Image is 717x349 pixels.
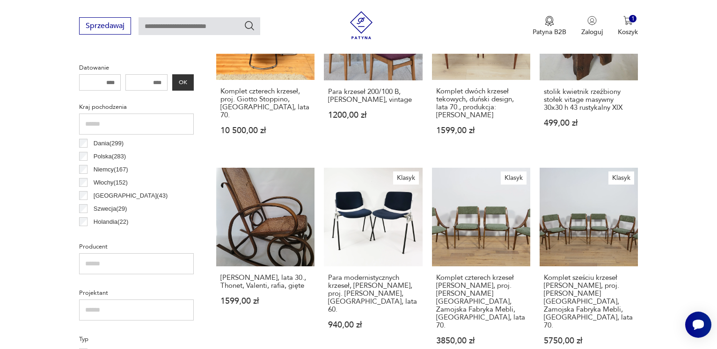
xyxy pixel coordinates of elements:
button: Patyna B2B [533,16,566,36]
img: Ikonka użytkownika [587,16,597,25]
p: Holandia ( 22 ) [94,217,128,227]
p: Datowanie [79,63,194,73]
button: OK [172,74,194,91]
button: Szukaj [244,20,255,31]
p: 3850,00 zł [436,337,526,345]
h3: Para modernistycznych krzeseł, [PERSON_NAME], proj. [PERSON_NAME], [GEOGRAPHIC_DATA], lata 60. [328,274,418,313]
p: Typ [79,334,194,344]
a: Ikona medaluPatyna B2B [533,16,566,36]
p: 5750,00 zł [544,337,634,345]
p: 10 500,00 zł [220,127,310,135]
p: Niemcy ( 167 ) [94,164,128,175]
h3: Komplet sześciu krzeseł [PERSON_NAME], proj. [PERSON_NAME][GEOGRAPHIC_DATA], Zamojska Fabryka Meb... [544,274,634,329]
p: Patyna B2B [533,28,566,36]
div: 1 [629,15,637,23]
h3: [PERSON_NAME], lata 30., Thonet, Valenti, rafia, gięte [220,274,310,290]
img: Ikona koszyka [623,16,633,25]
p: Dania ( 299 ) [94,138,124,149]
h3: Komplet dwóch krzeseł tekowych, duński design, lata 70., produkcja: [PERSON_NAME] [436,87,526,119]
img: Patyna - sklep z meblami i dekoracjami vintage [347,11,375,39]
iframe: Smartsupp widget button [685,312,711,338]
p: Czechy ( 21 ) [94,230,125,240]
img: Ikona medalu [545,16,554,26]
p: Zaloguj [581,28,603,36]
h3: Para krzeseł 200/100 B, [PERSON_NAME], vintage [328,88,418,104]
button: 1Koszyk [618,16,638,36]
p: 499,00 zł [544,119,634,127]
p: Kraj pochodzenia [79,102,194,112]
p: 1200,00 zł [328,111,418,119]
p: [GEOGRAPHIC_DATA] ( 43 ) [94,191,168,201]
p: Projektant [79,288,194,298]
p: Producent [79,242,194,252]
h3: Komplet czterech krzeseł [PERSON_NAME], proj. [PERSON_NAME][GEOGRAPHIC_DATA], Zamojska Fabryka Me... [436,274,526,329]
p: 1599,00 zł [436,127,526,135]
button: Sprzedawaj [79,17,131,35]
h3: Komplet czterech krzeseł, proj. Giotto Stoppino, [GEOGRAPHIC_DATA], lata 70. [220,87,310,119]
button: Zaloguj [581,16,603,36]
p: Włochy ( 152 ) [94,178,128,188]
p: 940,00 zł [328,321,418,329]
p: 1599,00 zł [220,297,310,305]
p: Koszyk [618,28,638,36]
p: Polska ( 283 ) [94,151,126,162]
p: Szwecja ( 29 ) [94,204,127,214]
h3: stolik kwietnik rzeźbiony stołek vitage masywny 30x30 h 43 rustykalny XIX [544,88,634,112]
a: Sprzedawaj [79,23,131,30]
